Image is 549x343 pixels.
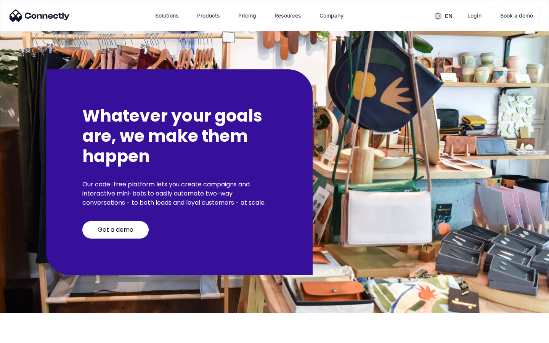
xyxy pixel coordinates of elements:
[82,221,149,239] a: Get a demo
[445,11,453,21] div: en
[82,106,276,166] h2: Whatever your goals are, we make them happen
[98,226,133,234] div: Get a demo
[238,10,256,21] div: Pricing
[82,180,276,207] p: Our code-free platform lets you create campaigns and interactive mini-bots to easily automate two...
[197,10,220,21] div: Products
[10,10,70,22] img: Connectly Logo
[15,330,46,340] ul: Language list
[467,10,482,21] div: Login
[319,10,344,21] div: Company
[8,330,46,340] aside: Language selected: English
[274,10,301,21] div: Resources
[461,6,488,25] a: Login
[155,10,179,21] div: Solutions
[232,6,262,25] a: Pricing
[494,7,539,24] a: Book a demo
